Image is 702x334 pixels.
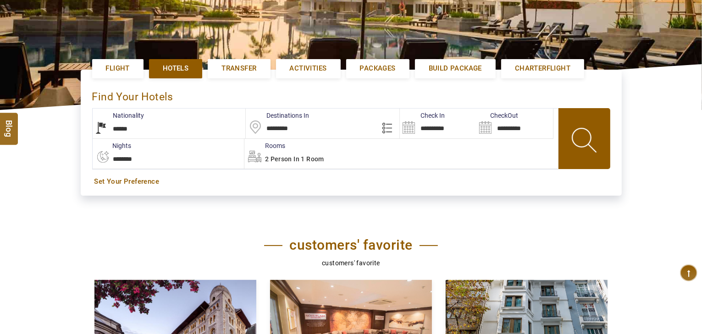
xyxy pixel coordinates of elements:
div: Find Your Hotels [92,81,610,108]
a: Packages [346,59,409,78]
label: nights [92,141,132,150]
span: Transfer [221,64,256,73]
span: Activities [290,64,327,73]
span: Build Package [429,64,482,73]
a: Activities [276,59,341,78]
span: Hotels [163,64,188,73]
a: Charterflight [501,59,584,78]
a: Hotels [149,59,202,78]
a: Build Package [415,59,496,78]
a: Transfer [208,59,270,78]
label: CheckOut [476,111,518,120]
p: customers' favorite [94,258,608,268]
input: Search [476,109,553,138]
label: Rooms [244,141,285,150]
a: Flight [92,59,144,78]
label: Nationality [93,111,144,120]
span: Charterflight [515,64,570,73]
span: Blog [3,120,15,128]
input: Search [400,109,476,138]
span: Packages [360,64,396,73]
span: Flight [106,64,130,73]
h2: customers' favorite [264,237,438,253]
span: 2 Person in 1 Room [265,155,324,163]
label: Destinations In [246,111,309,120]
label: Check In [400,111,445,120]
a: Set Your Preference [94,177,608,186]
